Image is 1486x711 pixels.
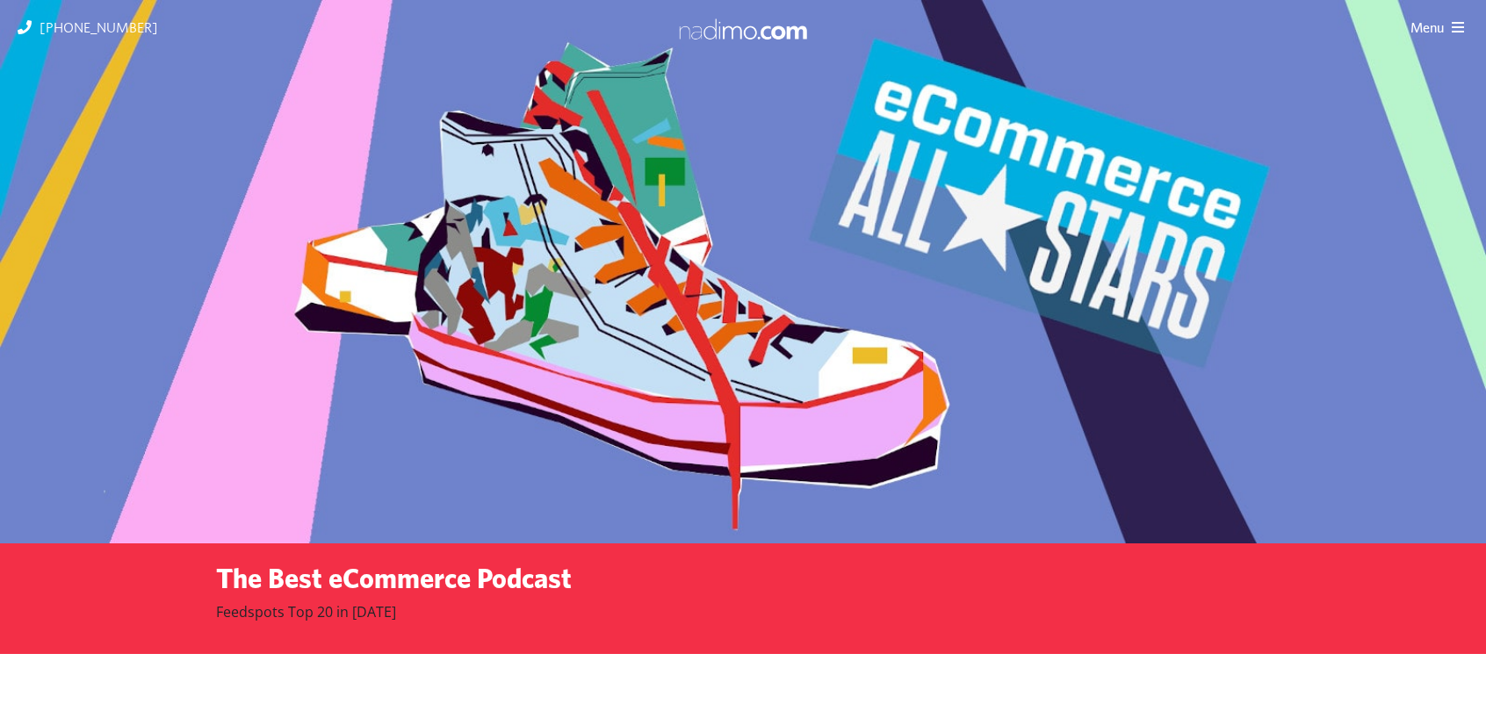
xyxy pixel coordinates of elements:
span: Menu [1410,18,1448,37]
span: [PHONE_NUMBER] [40,18,158,37]
img: logo-white.png [677,18,809,40]
a: [PHONE_NUMBER] [18,18,158,37]
h2: The Best eCommerce Podcast [216,561,743,594]
p: Feedspots Top 20 in [DATE] [216,601,743,622]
